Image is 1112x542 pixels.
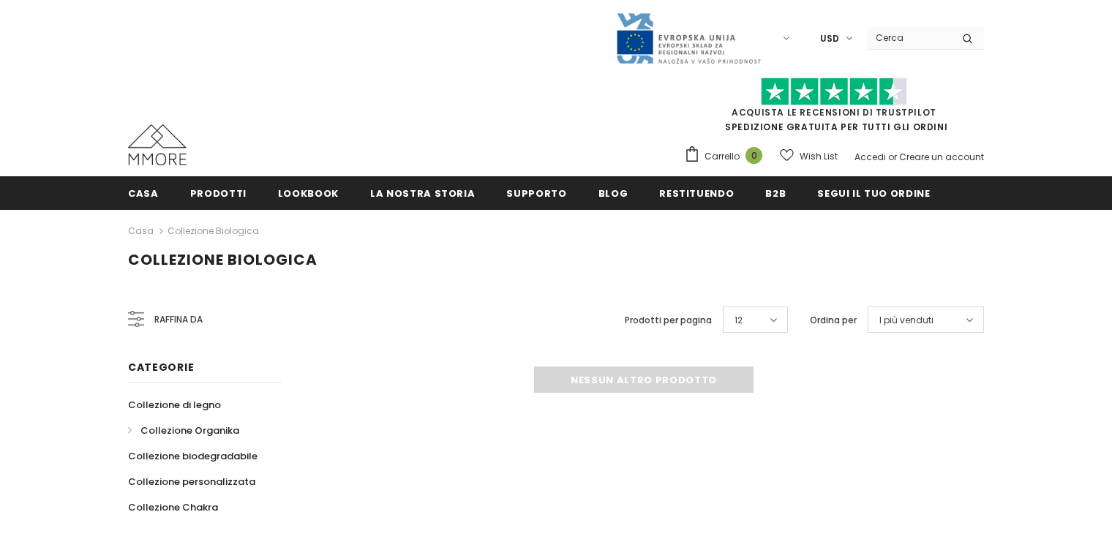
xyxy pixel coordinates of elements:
[190,187,247,200] span: Prodotti
[506,187,566,200] span: supporto
[278,176,339,209] a: Lookbook
[128,176,159,209] a: Casa
[128,418,239,443] a: Collezione Organika
[745,147,762,164] span: 0
[615,31,762,44] a: Javni Razpis
[598,187,628,200] span: Blog
[128,475,255,489] span: Collezione personalizzata
[659,176,734,209] a: Restituendo
[879,313,933,328] span: I più venduti
[128,398,221,412] span: Collezione di legno
[761,78,907,106] img: Fidati di Pilot Stars
[128,360,194,374] span: Categorie
[888,151,897,163] span: or
[854,151,886,163] a: Accedi
[732,106,936,118] a: Acquista le recensioni di TrustPilot
[780,143,838,169] a: Wish List
[128,392,221,418] a: Collezione di legno
[128,494,218,520] a: Collezione Chakra
[867,27,951,48] input: Search Site
[684,84,984,133] span: SPEDIZIONE GRATUITA PER TUTTI GLI ORDINI
[128,449,258,463] span: Collezione biodegradabile
[154,312,203,328] span: Raffina da
[128,222,154,240] a: Casa
[506,176,566,209] a: supporto
[128,187,159,200] span: Casa
[278,187,339,200] span: Lookbook
[168,225,259,237] a: Collezione biologica
[128,469,255,494] a: Collezione personalizzata
[735,313,743,328] span: 12
[190,176,247,209] a: Prodotti
[800,149,838,164] span: Wish List
[598,176,628,209] a: Blog
[370,187,475,200] span: La nostra storia
[370,176,475,209] a: La nostra storia
[899,151,984,163] a: Creare un account
[128,443,258,469] a: Collezione biodegradabile
[140,424,239,437] span: Collezione Organika
[765,176,786,209] a: B2B
[128,249,318,270] span: Collezione biologica
[128,124,187,165] img: Casi MMORE
[128,500,218,514] span: Collezione Chakra
[705,149,740,164] span: Carrello
[817,176,930,209] a: Segui il tuo ordine
[820,31,839,46] span: USD
[810,313,857,328] label: Ordina per
[765,187,786,200] span: B2B
[817,187,930,200] span: Segui il tuo ordine
[615,12,762,65] img: Javni Razpis
[625,313,712,328] label: Prodotti per pagina
[684,146,770,168] a: Carrello 0
[659,187,734,200] span: Restituendo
